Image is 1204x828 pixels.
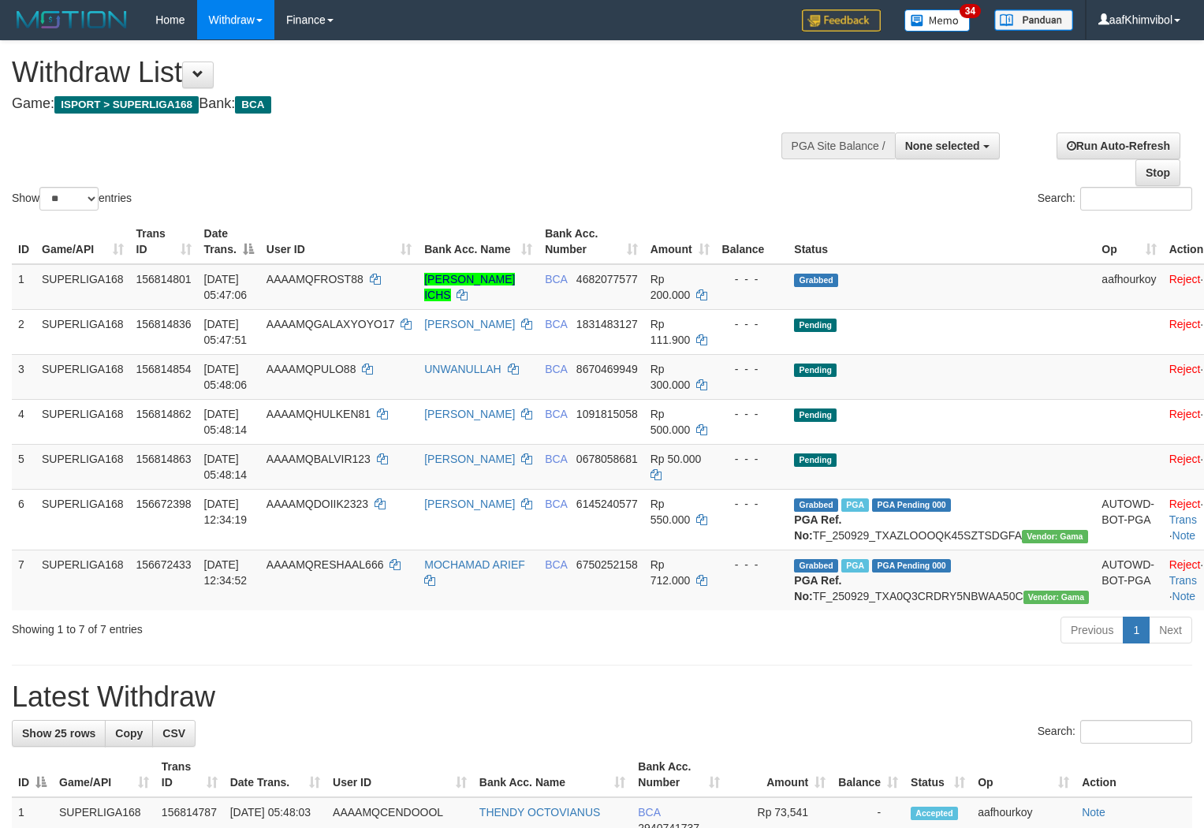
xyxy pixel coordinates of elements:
span: Vendor URL: https://trx31.1velocity.biz [1022,530,1088,543]
a: Copy [105,720,153,747]
th: Op: activate to sort column ascending [1095,219,1162,264]
a: Stop [1135,159,1180,186]
a: Note [1172,590,1196,602]
a: [PERSON_NAME] [424,453,515,465]
a: Note [1082,806,1105,819]
td: 2 [12,309,35,354]
span: AAAAMQGALAXYOYO17 [267,318,395,330]
th: Date Trans.: activate to sort column descending [198,219,260,264]
td: TF_250929_TXA0Q3CRDRY5NBWAA50C [788,550,1095,610]
a: Reject [1169,453,1201,465]
span: Copy 0678058681 to clipboard [576,453,638,465]
b: PGA Ref. No: [794,513,841,542]
a: Show 25 rows [12,720,106,747]
a: 1 [1123,617,1150,643]
h1: Withdraw List [12,57,787,88]
td: TF_250929_TXAZLOOOQK45SZTSDGFA [788,489,1095,550]
a: Previous [1060,617,1124,643]
td: 3 [12,354,35,399]
input: Search: [1080,187,1192,211]
span: 156814801 [136,273,192,285]
td: SUPERLIGA168 [35,550,130,610]
div: - - - [722,271,782,287]
th: Game/API: activate to sort column ascending [53,752,155,797]
a: UNWANULLAH [424,363,501,375]
span: 156672433 [136,558,192,571]
div: - - - [722,406,782,422]
div: - - - [722,316,782,332]
a: Reject [1169,498,1201,510]
td: SUPERLIGA168 [35,399,130,444]
a: CSV [152,720,196,747]
th: Status: activate to sort column ascending [904,752,971,797]
span: Copy [115,727,143,740]
span: AAAAMQFROST88 [267,273,363,285]
div: - - - [722,451,782,467]
span: BCA [545,273,567,285]
span: Rp 200.000 [650,273,691,301]
span: AAAAMQDOIIK2323 [267,498,368,510]
a: Note [1172,529,1196,542]
td: aafhourkoy [1095,264,1162,310]
span: BCA [235,96,270,114]
a: Reject [1169,318,1201,330]
a: [PERSON_NAME] [424,318,515,330]
span: Grabbed [794,559,838,573]
span: ISPORT > SUPERLIGA168 [54,96,199,114]
span: BCA [545,498,567,510]
span: Copy 1831483127 to clipboard [576,318,638,330]
span: Grabbed [794,498,838,512]
a: MOCHAMAD ARIEF [424,558,525,571]
span: BCA [545,318,567,330]
span: Vendor URL: https://trx31.1velocity.biz [1023,591,1090,604]
span: [DATE] 05:47:06 [204,273,248,301]
div: - - - [722,496,782,512]
span: Pending [794,364,837,377]
a: Run Auto-Refresh [1057,132,1180,159]
img: panduan.png [994,9,1073,31]
span: 156814854 [136,363,192,375]
span: Rp 550.000 [650,498,691,526]
span: 156814862 [136,408,192,420]
a: [PERSON_NAME] ICHS [424,273,515,301]
a: THENDY OCTOVIANUS [479,806,601,819]
span: [DATE] 05:48:14 [204,453,248,481]
th: Status [788,219,1095,264]
span: Rp 300.000 [650,363,691,391]
td: SUPERLIGA168 [35,354,130,399]
th: Bank Acc. Number: activate to sort column ascending [539,219,644,264]
span: AAAAMQPULO88 [267,363,356,375]
input: Search: [1080,720,1192,744]
span: Copy 6750252158 to clipboard [576,558,638,571]
a: [PERSON_NAME] [424,408,515,420]
span: Rp 111.900 [650,318,691,346]
span: BCA [545,363,567,375]
th: Op: activate to sort column ascending [971,752,1075,797]
span: Copy 1091815058 to clipboard [576,408,638,420]
span: None selected [905,140,980,152]
td: AUTOWD-BOT-PGA [1095,550,1162,610]
span: Pending [794,453,837,467]
span: [DATE] 12:34:19 [204,498,248,526]
th: User ID: activate to sort column ascending [260,219,418,264]
img: MOTION_logo.png [12,8,132,32]
a: Reject [1169,273,1201,285]
label: Show entries [12,187,132,211]
th: Date Trans.: activate to sort column ascending [224,752,326,797]
span: PGA Pending [872,559,951,573]
th: Bank Acc. Name: activate to sort column ascending [418,219,539,264]
th: Amount: activate to sort column ascending [644,219,716,264]
span: CSV [162,727,185,740]
span: Rp 712.000 [650,558,691,587]
b: PGA Ref. No: [794,574,841,602]
span: Copy 8670469949 to clipboard [576,363,638,375]
div: PGA Site Balance / [781,132,895,159]
h1: Latest Withdraw [12,681,1192,713]
td: SUPERLIGA168 [35,264,130,310]
span: Pending [794,319,837,332]
td: 1 [12,264,35,310]
span: BCA [545,453,567,465]
span: 34 [960,4,981,18]
span: 156814836 [136,318,192,330]
span: Rp 50.000 [650,453,702,465]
